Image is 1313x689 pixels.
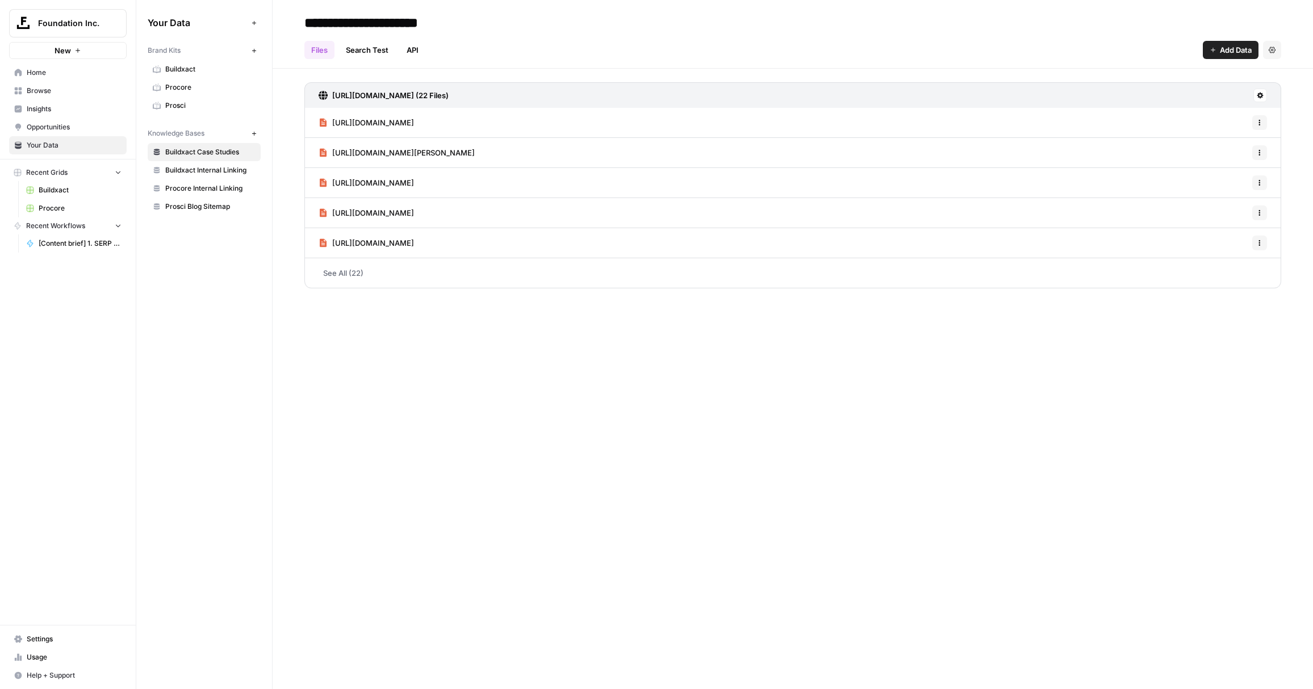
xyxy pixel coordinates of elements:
a: Settings [9,630,127,648]
a: [URL][DOMAIN_NAME] (22 Files) [319,83,449,108]
a: Procore Internal Linking [148,179,261,198]
span: [URL][DOMAIN_NAME] [332,117,414,128]
span: Knowledge Bases [148,128,204,138]
span: Prosci Blog Sitemap [165,201,256,212]
span: [URL][DOMAIN_NAME] [332,177,414,188]
a: Prosci Blog Sitemap [148,198,261,216]
a: [URL][DOMAIN_NAME] [319,198,414,228]
span: Add Data [1220,44,1252,56]
button: Help + Support [9,666,127,684]
span: Procore Internal Linking [165,183,256,194]
span: Recent Grids [26,167,68,178]
a: Procore [21,199,127,217]
a: [Content brief] 1. SERP Research [21,234,127,253]
a: Buildxact [148,60,261,78]
button: Workspace: Foundation Inc. [9,9,127,37]
span: Opportunities [27,122,122,132]
span: [URL][DOMAIN_NAME][PERSON_NAME] [332,147,475,158]
a: Usage [9,648,127,666]
span: Settings [27,634,122,644]
span: Foundation Inc. [38,18,107,29]
button: Recent Grids [9,164,127,181]
span: Brand Kits [148,45,181,56]
span: Procore [39,203,122,213]
span: Home [27,68,122,78]
a: Buildxact Internal Linking [148,161,261,179]
span: Prosci [165,100,256,111]
span: Buildxact [39,185,122,195]
a: API [400,41,425,59]
span: Your Data [148,16,247,30]
h3: [URL][DOMAIN_NAME] (22 Files) [332,90,449,101]
a: [URL][DOMAIN_NAME] [319,228,414,258]
a: Files [304,41,334,59]
span: Insights [27,104,122,114]
span: Procore [165,82,256,93]
span: Your Data [27,140,122,150]
button: New [9,42,127,59]
span: Buildxact Internal Linking [165,165,256,175]
span: Usage [27,652,122,662]
span: Buildxact Case Studies [165,147,256,157]
span: New [55,45,71,56]
a: Search Test [339,41,395,59]
span: [URL][DOMAIN_NAME] [332,237,414,249]
a: [URL][DOMAIN_NAME] [319,108,414,137]
a: Buildxact Case Studies [148,143,261,161]
span: Help + Support [27,670,122,680]
button: Recent Workflows [9,217,127,234]
a: Your Data [9,136,127,154]
span: Buildxact [165,64,256,74]
img: Foundation Inc. Logo [13,13,34,33]
a: Prosci [148,96,261,115]
a: [URL][DOMAIN_NAME] [319,168,414,198]
span: [Content brief] 1. SERP Research [39,238,122,249]
button: Add Data [1203,41,1258,59]
span: [URL][DOMAIN_NAME] [332,207,414,219]
a: Buildxact [21,181,127,199]
a: [URL][DOMAIN_NAME][PERSON_NAME] [319,138,475,167]
a: See All (22) [304,258,1281,288]
span: Recent Workflows [26,221,85,231]
a: Opportunities [9,118,127,136]
a: Insights [9,100,127,118]
a: Browse [9,82,127,100]
a: Procore [148,78,261,96]
span: Browse [27,86,122,96]
a: Home [9,64,127,82]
